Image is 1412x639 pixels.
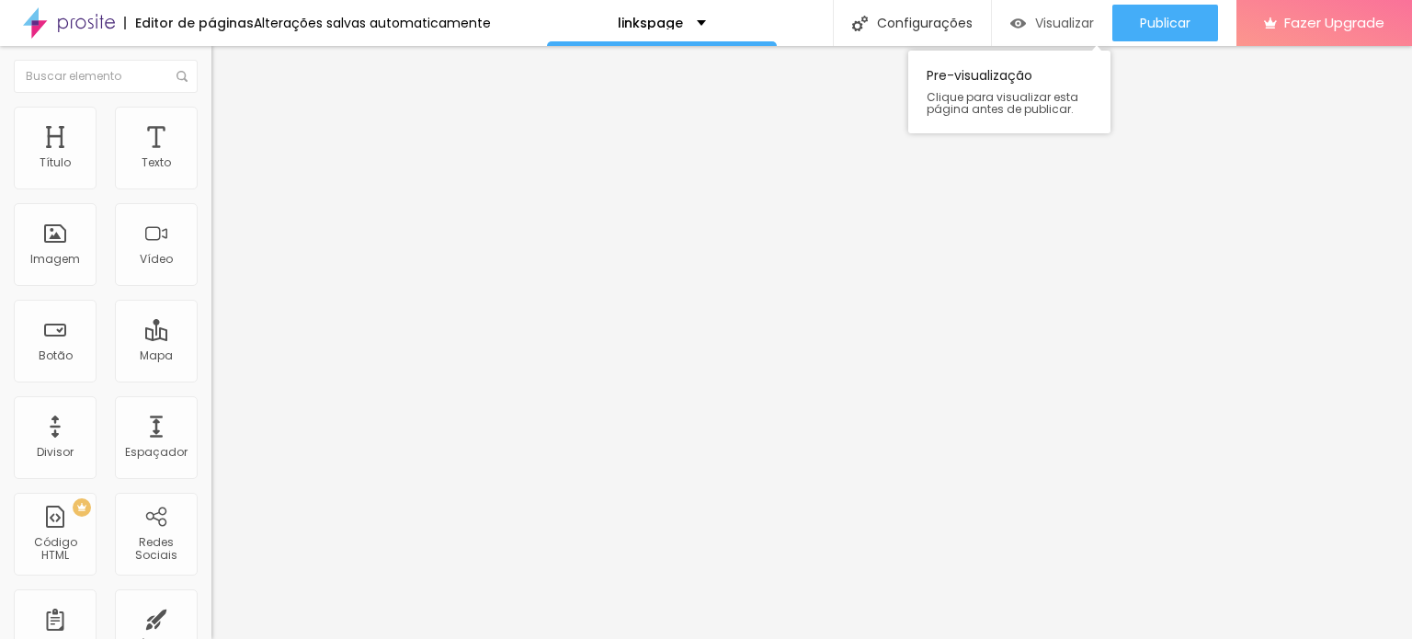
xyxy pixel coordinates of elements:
[120,536,192,563] div: Redes Sociais
[40,156,71,169] div: Título
[1112,5,1218,41] button: Publicar
[254,17,491,29] div: Alterações salvas automaticamente
[140,349,173,362] div: Mapa
[140,253,173,266] div: Vídeo
[124,17,254,29] div: Editor de páginas
[211,46,1412,639] iframe: Editor
[927,91,1092,115] span: Clique para visualizar esta página antes de publicar.
[176,71,188,82] img: Icone
[1035,16,1094,30] span: Visualizar
[618,17,683,29] p: linkspage
[37,446,74,459] div: Divisor
[1284,15,1384,30] span: Fazer Upgrade
[1140,16,1190,30] span: Publicar
[1010,16,1026,31] img: view-1.svg
[142,156,171,169] div: Texto
[852,16,868,31] img: Icone
[992,5,1112,41] button: Visualizar
[30,253,80,266] div: Imagem
[908,51,1110,133] div: Pre-visualização
[39,349,73,362] div: Botão
[14,60,198,93] input: Buscar elemento
[18,536,91,563] div: Código HTML
[125,446,188,459] div: Espaçador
